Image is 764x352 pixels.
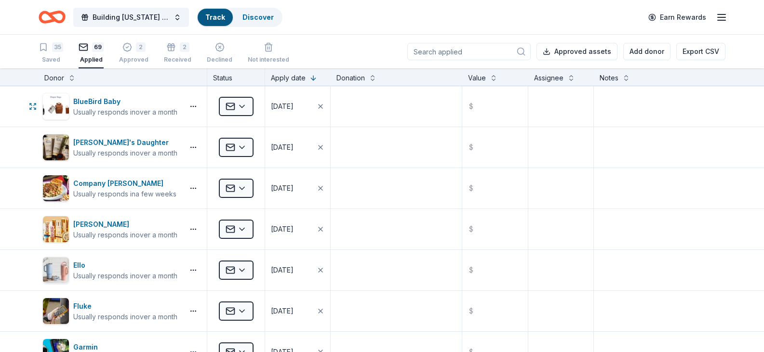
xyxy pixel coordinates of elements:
a: Track [205,13,225,21]
div: [DATE] [271,183,294,194]
div: Donation [336,72,365,84]
span: Building [US_STATE] Youth Gala [93,12,170,23]
div: [DATE] [271,142,294,153]
div: 2 [180,42,189,52]
button: 2Approved [119,39,148,68]
div: [DATE] [271,264,294,276]
input: Search applied [407,43,531,60]
img: Image for Ello [43,257,69,283]
button: [DATE] [265,168,330,209]
div: Company [PERSON_NAME] [73,178,176,189]
img: Image for Fluke [43,298,69,324]
button: Export CSV [676,43,725,60]
a: Discover [242,13,274,21]
div: 35 [52,42,63,52]
div: Declined [207,56,232,64]
img: Image for Company Brinker [43,175,69,201]
div: 69 [92,42,104,52]
button: Image for FlukeFlukeUsually responds inover a month [42,298,180,325]
button: Image for BlueBird BabyBlueBird BabyUsually responds inover a month [42,93,180,120]
div: Usually responds in over a month [73,230,177,240]
div: Usually responds in over a month [73,148,177,158]
button: [DATE] [265,250,330,290]
button: [DATE] [265,291,330,331]
div: Approved [119,56,148,64]
div: Usually responds in over a month [73,107,177,117]
button: Not interested [248,39,289,68]
div: [DATE] [271,101,294,112]
div: [PERSON_NAME]'s Daughter [73,137,177,148]
button: Image for Elizabeth Arden[PERSON_NAME]Usually responds inover a month [42,216,180,243]
button: Image for Company BrinkerCompany [PERSON_NAME]Usually responds ina few weeks [42,175,180,202]
button: Image for Carol's Daughter[PERSON_NAME]'s DaughterUsually responds inover a month [42,134,180,161]
div: Value [468,72,486,84]
div: Ello [73,260,177,271]
div: [DATE] [271,223,294,235]
div: Donor [44,72,64,84]
a: Home [39,6,66,28]
div: Fluke [73,300,177,312]
div: Notes [600,72,618,84]
button: Approved assets [536,43,617,60]
div: Saved [39,56,63,64]
button: [DATE] [265,86,330,127]
img: Image for Elizabeth Arden [43,216,69,242]
div: Not interested [248,56,289,64]
div: Applied [79,56,104,64]
img: Image for Carol's Daughter [43,134,69,160]
div: 2 [136,42,146,52]
button: 69Applied [79,39,104,68]
div: [DATE] [271,305,294,317]
button: Add donor [623,43,670,60]
div: Assignee [534,72,563,84]
button: [DATE] [265,127,330,168]
div: Apply date [271,72,306,84]
button: Image for ElloElloUsually responds inover a month [42,257,180,284]
button: 35Saved [39,39,63,68]
div: Status [207,68,265,86]
div: Received [164,56,191,64]
img: Image for BlueBird Baby [43,93,69,119]
a: Earn Rewards [643,9,712,26]
div: Usually responds in a few weeks [73,189,176,199]
div: BlueBird Baby [73,96,177,107]
div: Usually responds in over a month [73,271,177,281]
button: [DATE] [265,209,330,249]
button: TrackDiscover [197,8,282,27]
div: [PERSON_NAME] [73,219,177,230]
button: 2Received [164,39,191,68]
div: Usually responds in over a month [73,312,177,322]
button: Declined [207,39,232,68]
button: Building [US_STATE] Youth Gala [73,8,189,27]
